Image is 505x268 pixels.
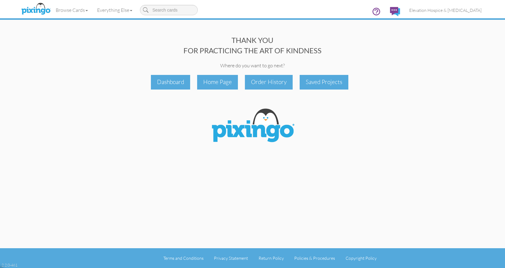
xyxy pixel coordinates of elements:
div: THANK YOU FOR PRACTICING THE ART OF KINDNESS [19,35,486,56]
input: Search cards [140,5,198,15]
img: pixingo logo [20,2,52,17]
div: Order History [245,75,293,89]
a: Terms and Conditions [163,256,204,261]
div: 2.2.0-461 [2,262,17,268]
div: Home Page [197,75,238,89]
a: Privacy Statement [214,256,248,261]
span: Elevation Hospice & [MEDICAL_DATA] [409,8,482,13]
a: Policies & Procedures [294,256,335,261]
div: Dashboard [151,75,190,89]
a: Browse Cards [51,2,92,18]
img: Pixingo Logo [207,105,298,148]
a: Elevation Hospice & [MEDICAL_DATA] [405,2,486,18]
a: Everything Else [92,2,137,18]
a: Copyright Policy [346,256,377,261]
div: Where do you want to go next? [19,62,486,69]
a: Return Policy [259,256,284,261]
iframe: Chat [505,268,505,268]
div: Saved Projects [300,75,348,89]
img: comments.svg [390,7,400,16]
